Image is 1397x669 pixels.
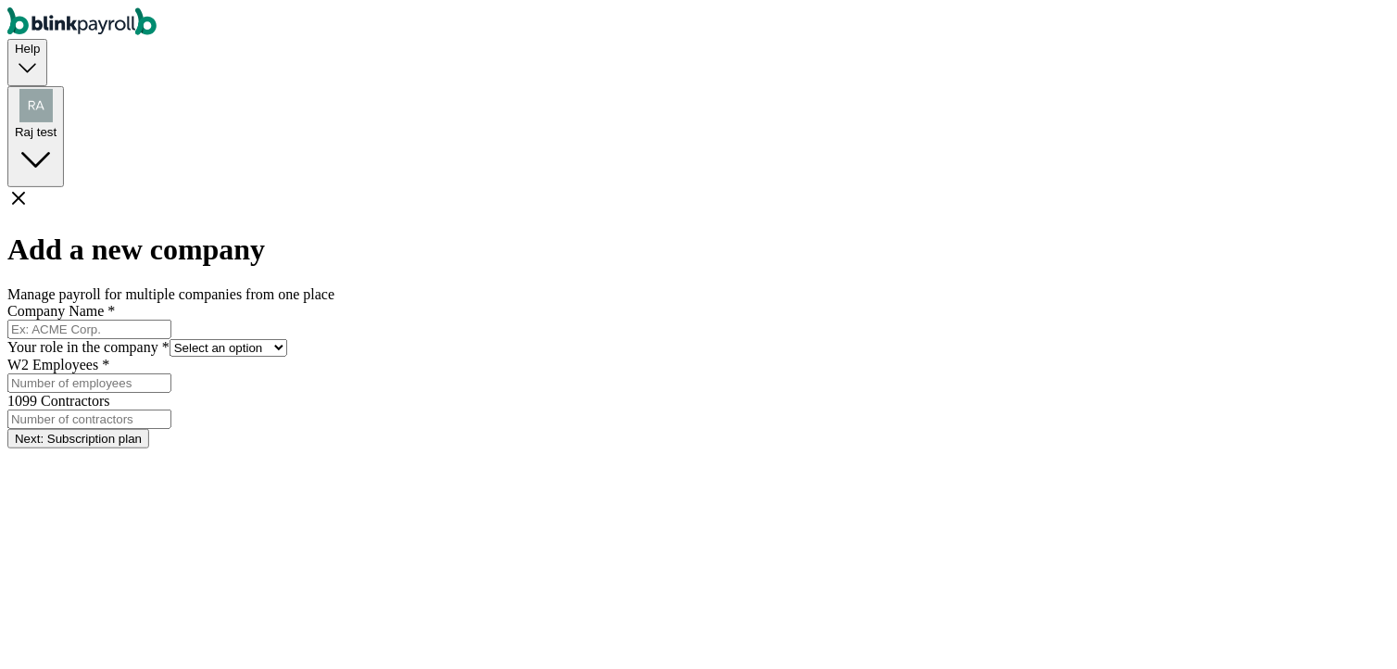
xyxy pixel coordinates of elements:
h1: Add a new company [7,233,1390,267]
iframe: Chat Widget [1304,580,1397,669]
button: Raj test [7,86,64,186]
label: Your role in the company [7,339,170,355]
input: W2 Employees [7,373,171,393]
input: Company Name [7,320,171,339]
label: W2 Employees [7,357,109,372]
span: Raj test [15,125,57,139]
span: Help [15,42,40,56]
button: Help [7,39,47,86]
label: 1099 Contractors [7,393,114,409]
input: 1099 Contractors [7,410,171,429]
button: Next: Subscription plan [7,429,149,448]
label: Company Name [7,303,115,319]
nav: Global [7,7,1390,39]
span: Manage payroll for multiple companies from one place [7,286,334,302]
